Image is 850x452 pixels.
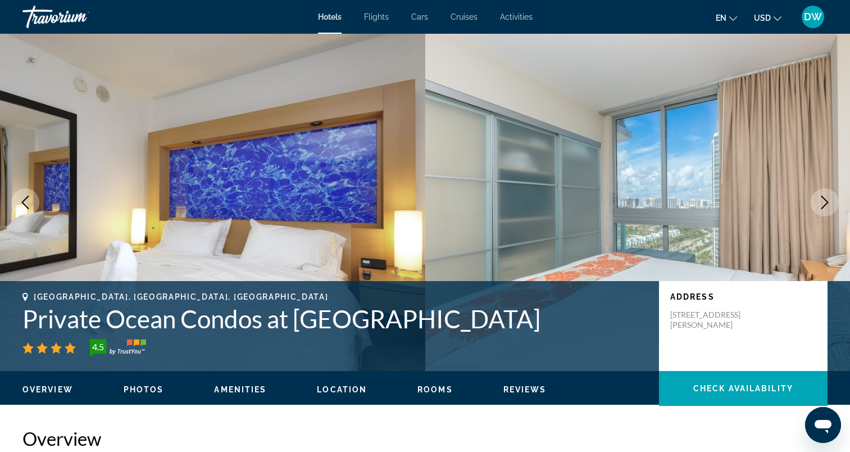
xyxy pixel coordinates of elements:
[417,385,453,394] span: Rooms
[214,385,266,395] button: Amenities
[34,292,328,301] span: [GEOGRAPHIC_DATA], [GEOGRAPHIC_DATA], [GEOGRAPHIC_DATA]
[670,310,760,330] p: [STREET_ADDRESS][PERSON_NAME]
[798,5,828,29] button: User Menu
[22,427,828,450] h2: Overview
[754,10,781,26] button: Change currency
[716,10,737,26] button: Change language
[90,339,146,357] img: trustyou-badge-hor.svg
[318,12,342,21] a: Hotels
[124,385,164,394] span: Photos
[214,385,266,394] span: Amenities
[124,385,164,395] button: Photos
[317,385,367,395] button: Location
[716,13,726,22] span: en
[87,340,109,354] div: 4.5
[451,12,478,21] a: Cruises
[670,292,816,301] p: Address
[811,188,839,216] button: Next image
[503,385,547,395] button: Reviews
[22,2,135,31] a: Travorium
[411,12,428,21] a: Cars
[693,384,793,393] span: Check Availability
[22,385,73,395] button: Overview
[22,385,73,394] span: Overview
[659,371,828,406] button: Check Availability
[500,12,533,21] a: Activities
[754,13,771,22] span: USD
[503,385,547,394] span: Reviews
[804,11,822,22] span: DW
[317,385,367,394] span: Location
[11,188,39,216] button: Previous image
[364,12,389,21] a: Flights
[417,385,453,395] button: Rooms
[22,304,648,333] h1: Private Ocean Condos at [GEOGRAPHIC_DATA]
[805,407,841,443] iframe: Button to launch messaging window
